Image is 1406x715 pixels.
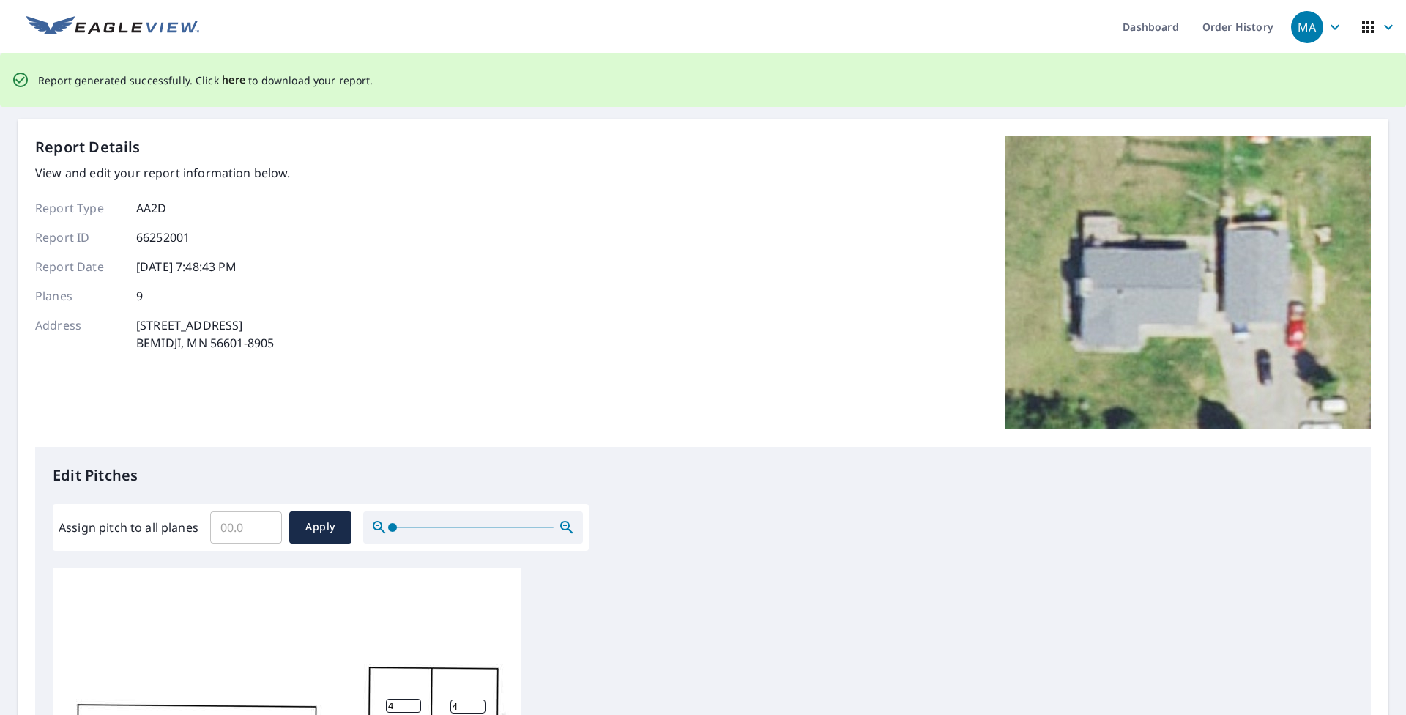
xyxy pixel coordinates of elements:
p: Planes [35,287,123,305]
p: Report Type [35,199,123,217]
span: Apply [301,518,340,536]
p: Address [35,316,123,352]
button: here [222,71,246,89]
p: [STREET_ADDRESS] BEMIDJI, MN 56601-8905 [136,316,274,352]
p: 9 [136,287,143,305]
p: [DATE] 7:48:43 PM [136,258,237,275]
p: Edit Pitches [53,464,1353,486]
img: Top image [1005,136,1371,429]
p: Report ID [35,229,123,246]
p: View and edit your report information below. [35,164,291,182]
img: EV Logo [26,16,199,38]
button: Apply [289,511,351,544]
p: Report Details [35,136,141,158]
p: 66252001 [136,229,190,246]
label: Assign pitch to all planes [59,519,198,536]
div: MA [1291,11,1323,43]
input: 00.0 [210,507,282,548]
p: Report generated successfully. Click to download your report. [38,71,373,89]
p: Report Date [35,258,123,275]
p: AA2D [136,199,167,217]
